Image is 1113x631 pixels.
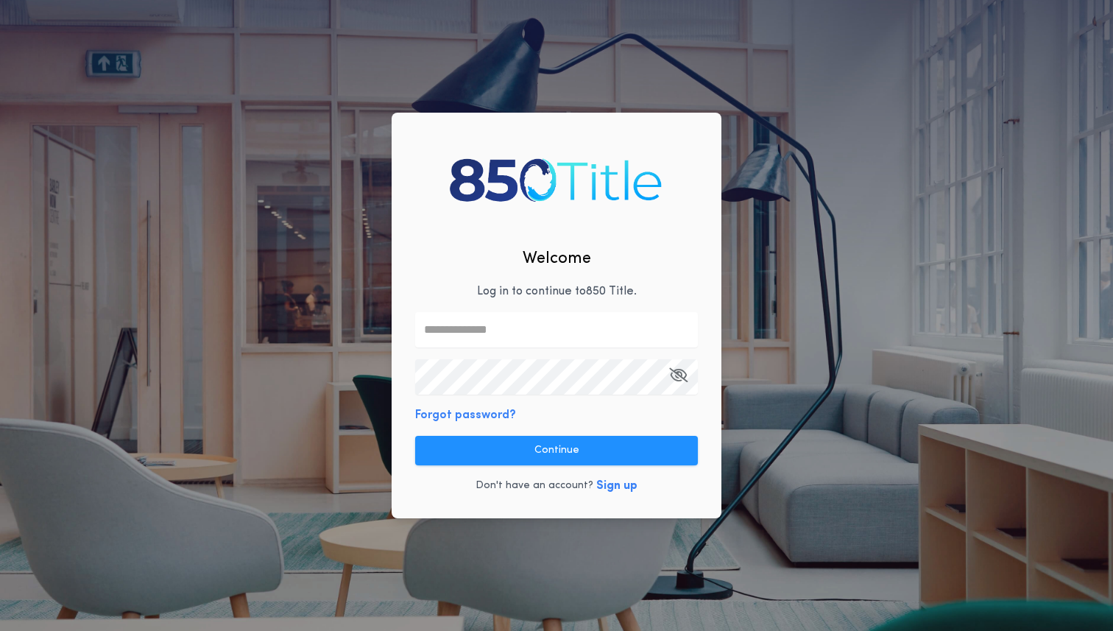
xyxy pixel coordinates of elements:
[476,479,593,493] p: Don't have an account?
[415,436,698,465] button: Continue
[596,477,637,495] button: Sign up
[443,145,669,214] img: logo
[477,283,637,300] p: Log in to continue to 850 Title .
[523,247,591,271] h2: Welcome
[415,406,516,424] button: Forgot password?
